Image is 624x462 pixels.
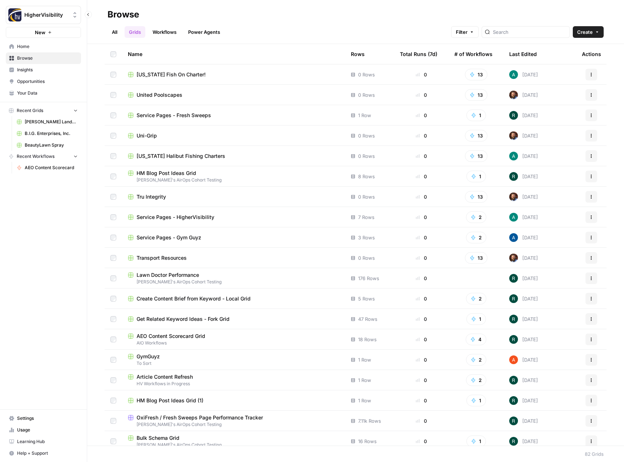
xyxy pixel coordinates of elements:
button: Recent Workflows [6,151,81,162]
img: wzqv5aa18vwnn3kdzjmhxjainaca [509,437,518,446]
a: All [108,26,122,38]
a: Insights [6,64,81,76]
div: [DATE] [509,172,538,181]
div: [DATE] [509,274,538,283]
a: HM Blog Post Ideas Grid (1) [128,397,339,404]
a: HM Blog Post Ideas Grid[PERSON_NAME]'s AirOps Cohort Testing [128,170,339,183]
a: Settings [6,413,81,424]
a: Grids [125,26,145,38]
span: Learning Hub [17,438,78,445]
span: BeautyLawn Spray [25,142,78,148]
a: Service Pages - Gym Guyz [128,234,339,241]
button: 13 [465,69,487,80]
span: Recent Grids [17,107,43,114]
span: [US_STATE] Halibut Fishing Charters [137,152,225,160]
div: 82 Grids [585,450,604,458]
span: Usage [17,427,78,433]
div: [DATE] [509,396,538,405]
span: 0 Rows [358,132,375,139]
img: he81ibor8lsei4p3qvg4ugbvimgp [509,233,518,242]
img: 62jjqr7awqq1wg0kgnt25cb53p6h [509,152,518,160]
span: Lawn Doctor Performance [137,271,199,279]
div: [DATE] [509,111,538,120]
span: Create Content Brief from Keyword - Local Grid [137,295,251,302]
div: [DATE] [509,335,538,344]
button: 2 [466,374,486,386]
div: [DATE] [509,213,538,222]
div: 0 [400,71,443,78]
span: Help + Support [17,450,78,457]
a: Your Data [6,87,81,99]
a: Service Pages - Fresh Sweeps [128,112,339,119]
span: AEO Content Scorecard Grid [137,332,205,340]
span: Article Content Refresh [137,373,193,381]
div: 0 [400,315,443,323]
input: Search [493,28,567,36]
span: 0 Rows [358,254,375,262]
span: [US_STATE] Fish On Charter! [137,71,206,78]
img: wzqv5aa18vwnn3kdzjmhxjainaca [509,335,518,344]
span: Recent Workflows [17,153,54,160]
span: [PERSON_NAME]'s AirOps Cohort Testing [128,177,339,183]
a: Bulk Schema Grid[PERSON_NAME]'s AirOps Cohort Testing [128,434,339,448]
img: cje7zb9ux0f2nqyv5qqgv3u0jxek [509,355,518,364]
div: 0 [400,234,443,241]
span: Service Pages - Fresh Sweeps [137,112,211,119]
button: 1 [466,171,486,182]
span: 0 Rows [358,193,375,200]
div: [DATE] [509,131,538,140]
a: OxiFresh / Fresh Sweeps Page Performance Tracker[PERSON_NAME]'s AirOps Cohort Testing [128,414,339,428]
div: [DATE] [509,294,538,303]
a: Transport Resources [128,254,339,262]
a: Usage [6,424,81,436]
a: BeautyLawn Spray [13,139,81,151]
a: Home [6,41,81,52]
button: Filter [451,26,479,38]
span: 1 Row [358,397,371,404]
img: wzqv5aa18vwnn3kdzjmhxjainaca [509,376,518,385]
a: AEO Content Scorecard GridAIO Workflows [128,332,339,346]
div: [DATE] [509,417,538,425]
div: 0 [400,275,443,282]
span: Transport Resources [137,254,187,262]
button: 1 [466,313,486,325]
div: 0 [400,91,443,99]
div: 0 [400,438,443,445]
span: Insights [17,67,78,73]
span: [PERSON_NAME] Landscapes, Inc. [25,119,78,125]
a: [US_STATE] Fish On Charter! [128,71,339,78]
span: 176 Rows [358,275,379,282]
span: AIO Workflows [128,340,339,346]
span: Tru Integrity [137,193,166,200]
div: [DATE] [509,254,538,262]
span: GymGuyz [137,353,160,360]
a: B.I.G. Enterprises, Inc. [13,128,81,139]
button: Recent Grids [6,105,81,116]
button: 1 [466,435,486,447]
div: 0 [400,397,443,404]
span: To Sort [128,360,339,367]
button: 1 [466,395,486,406]
img: h9dm3wpin47hlkja9an51iucovnc [509,131,518,140]
div: [DATE] [509,233,538,242]
div: 0 [400,356,443,363]
button: 2 [466,293,486,304]
button: 13 [465,89,487,101]
a: Browse [6,52,81,64]
span: 16 Rows [358,438,377,445]
img: wzqv5aa18vwnn3kdzjmhxjainaca [509,396,518,405]
img: wzqv5aa18vwnn3kdzjmhxjainaca [509,274,518,283]
img: wzqv5aa18vwnn3kdzjmhxjainaca [509,294,518,303]
span: Filter [456,28,467,36]
span: OxiFresh / Fresh Sweeps Page Performance Tracker [137,414,263,421]
div: [DATE] [509,437,538,446]
a: Article Content RefreshHV Workflows in Progress [128,373,339,387]
a: GymGuyzTo Sort [128,353,339,367]
span: 5 Rows [358,295,375,302]
div: 0 [400,193,443,200]
a: Lawn Doctor Performance[PERSON_NAME]'s AirOps Cohort Testing [128,271,339,285]
span: 8 Rows [358,173,375,180]
a: Opportunities [6,76,81,87]
img: wzqv5aa18vwnn3kdzjmhxjainaca [509,315,518,323]
a: United Poolscapes [128,91,339,99]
